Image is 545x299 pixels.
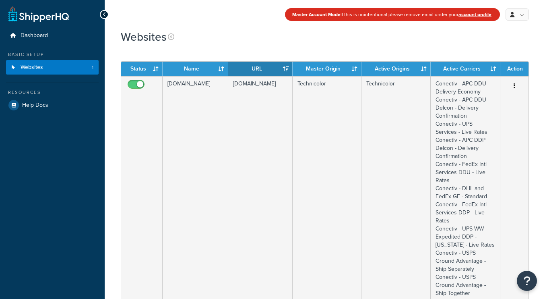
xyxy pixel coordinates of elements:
[22,102,48,109] span: Help Docs
[6,89,99,96] div: Resources
[517,271,537,291] button: Open Resource Center
[500,62,528,76] th: Action
[6,60,99,75] li: Websites
[21,32,48,39] span: Dashboard
[458,11,491,18] a: account profile
[8,6,69,22] a: ShipperHQ Home
[293,62,361,76] th: Master Origin: activate to sort column ascending
[121,62,163,76] th: Status: activate to sort column ascending
[163,62,228,76] th: Name: activate to sort column ascending
[285,8,500,21] div: If this is unintentional please remove email under your .
[292,11,341,18] strong: Master Account Mode
[431,62,500,76] th: Active Carriers: activate to sort column ascending
[92,64,93,71] span: 1
[228,62,293,76] th: URL: activate to sort column ascending
[6,28,99,43] a: Dashboard
[6,60,99,75] a: Websites 1
[6,51,99,58] div: Basic Setup
[21,64,43,71] span: Websites
[361,62,431,76] th: Active Origins: activate to sort column ascending
[121,29,167,45] h1: Websites
[6,98,99,112] a: Help Docs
